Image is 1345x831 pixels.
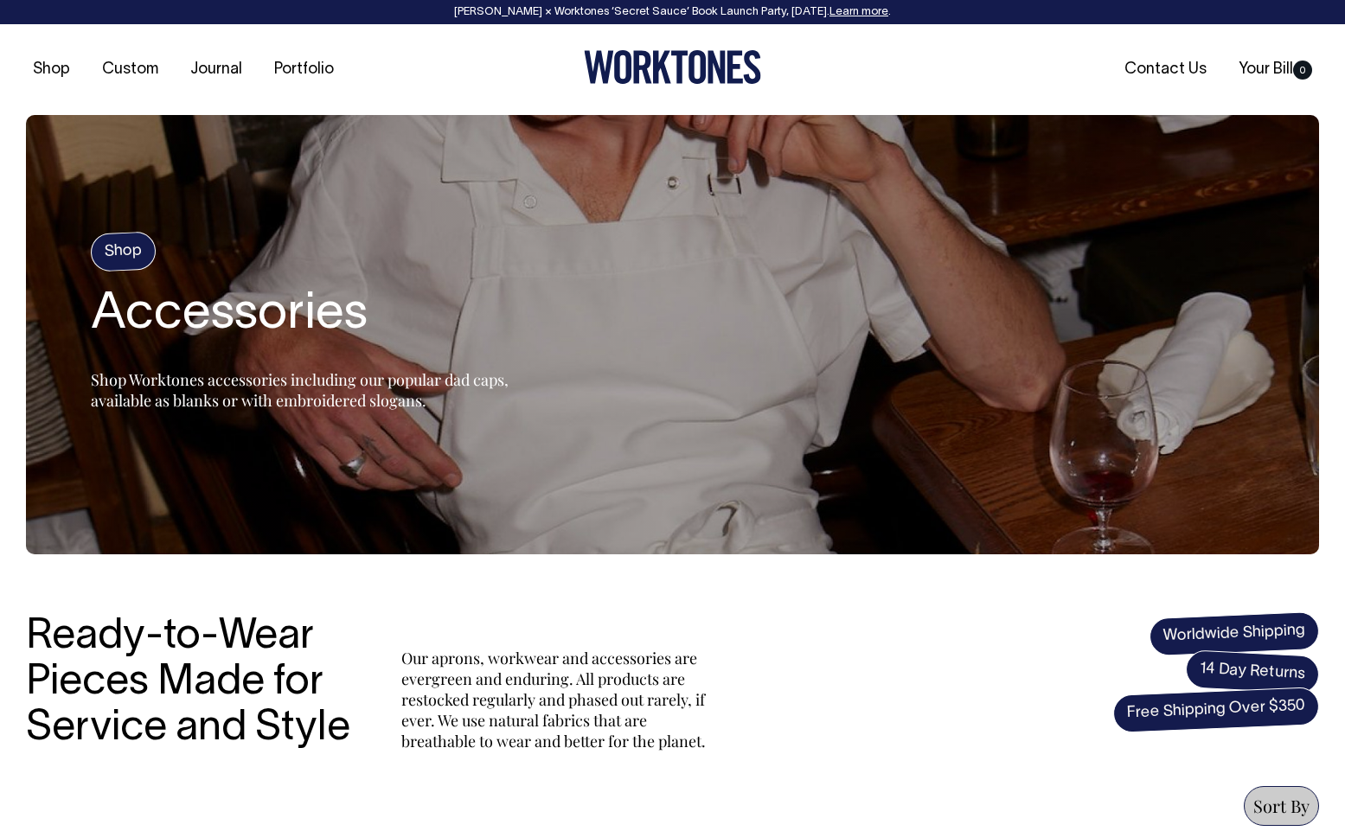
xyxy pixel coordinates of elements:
div: [PERSON_NAME] × Worktones ‘Secret Sauce’ Book Launch Party, [DATE]. . [17,6,1328,18]
h4: Shop [90,232,157,272]
a: Contact Us [1118,55,1214,84]
h2: Accessories [91,288,523,343]
a: Journal [183,55,249,84]
span: Shop Worktones accessories including our popular dad caps, available as blanks or with embroidere... [91,369,509,411]
h3: Ready-to-Wear Pieces Made for Service and Style [26,615,363,751]
p: Our aprons, workwear and accessories are evergreen and enduring. All products are restocked regul... [401,648,713,751]
span: Free Shipping Over $350 [1112,687,1320,733]
a: Shop [26,55,77,84]
span: Sort By [1253,794,1310,817]
a: Custom [95,55,165,84]
span: 0 [1293,61,1312,80]
a: Your Bill0 [1232,55,1319,84]
a: Learn more [829,7,888,17]
a: Portfolio [267,55,341,84]
span: 14 Day Returns [1185,649,1320,694]
span: Worldwide Shipping [1149,611,1320,656]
